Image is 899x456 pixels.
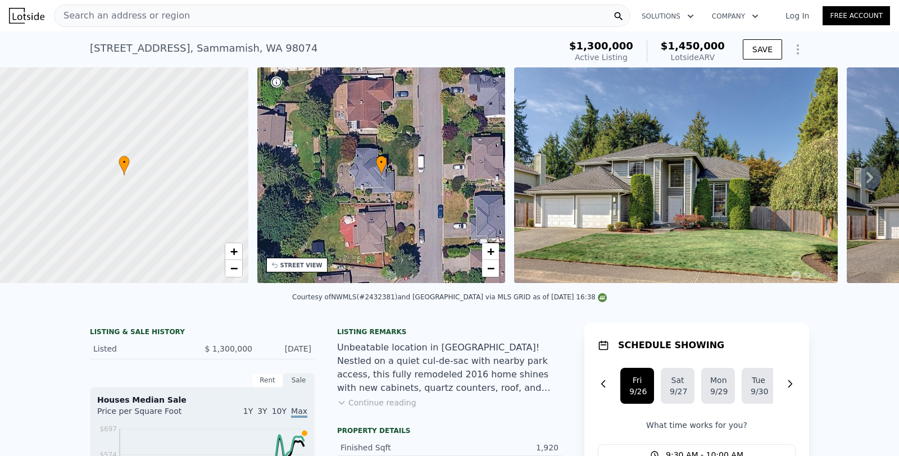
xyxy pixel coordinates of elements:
a: Zoom out [482,260,499,277]
span: 3Y [257,407,267,416]
div: Sale [283,373,315,387]
span: • [376,157,387,167]
img: Sale: 169787515 Parcel: 97560564 [514,67,838,283]
div: • [376,156,387,175]
div: LISTING & SALE HISTORY [90,327,315,339]
button: Tue9/30 [742,368,775,404]
div: Listed [93,343,193,354]
a: Zoom in [225,243,242,260]
div: Sat [670,375,685,386]
div: Fri [629,375,645,386]
div: Finished Sqft [340,442,449,453]
div: STREET VIEW [280,261,323,270]
div: Mon [710,375,726,386]
a: Log In [772,10,823,21]
div: Listing remarks [337,327,562,336]
div: Tue [751,375,766,386]
a: Free Account [823,6,890,25]
span: + [230,244,237,258]
span: Max [291,407,307,418]
div: [STREET_ADDRESS] , Sammamish , WA 98074 [90,40,317,56]
span: • [119,157,130,167]
a: Zoom out [225,260,242,277]
span: $1,300,000 [569,40,633,52]
div: 1,920 [449,442,559,453]
button: Company [703,6,768,26]
span: Active Listing [575,53,628,62]
div: 9/26 [629,386,645,397]
button: Continue reading [337,397,416,408]
h1: SCHEDULE SHOWING [618,339,724,352]
div: Price per Square Foot [97,405,202,423]
span: 10Y [272,407,287,416]
button: Show Options [787,38,809,61]
div: • [119,156,130,175]
div: Unbeatable location in [GEOGRAPHIC_DATA]! Nestled on a quiet cul-de-sac with nearby park access, ... [337,341,562,395]
div: Rent [252,373,283,387]
div: Lotside ARV [661,52,725,63]
p: What time works for you? [598,419,796,431]
div: Courtesy of NWMLS (#2432381) and [GEOGRAPHIC_DATA] via MLS GRID as of [DATE] 16:38 [292,293,607,301]
img: NWMLS Logo [598,293,607,302]
span: 1Y [243,407,253,416]
div: 9/29 [710,386,726,397]
div: 9/30 [751,386,766,397]
button: SAVE [743,39,782,60]
div: 9/27 [670,386,685,397]
span: − [230,261,237,275]
div: Property details [337,426,562,435]
button: Mon9/29 [701,368,735,404]
span: − [487,261,494,275]
button: Sat9/27 [661,368,694,404]
div: Houses Median Sale [97,394,307,405]
span: + [487,244,494,258]
span: Search an address or region [55,9,190,22]
span: $ 1,300,000 [205,344,252,353]
a: Zoom in [482,243,499,260]
span: $1,450,000 [661,40,725,52]
button: Fri9/26 [620,368,654,404]
button: Solutions [633,6,703,26]
div: [DATE] [261,343,311,354]
img: Lotside [9,8,44,24]
tspan: $697 [99,425,117,433]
